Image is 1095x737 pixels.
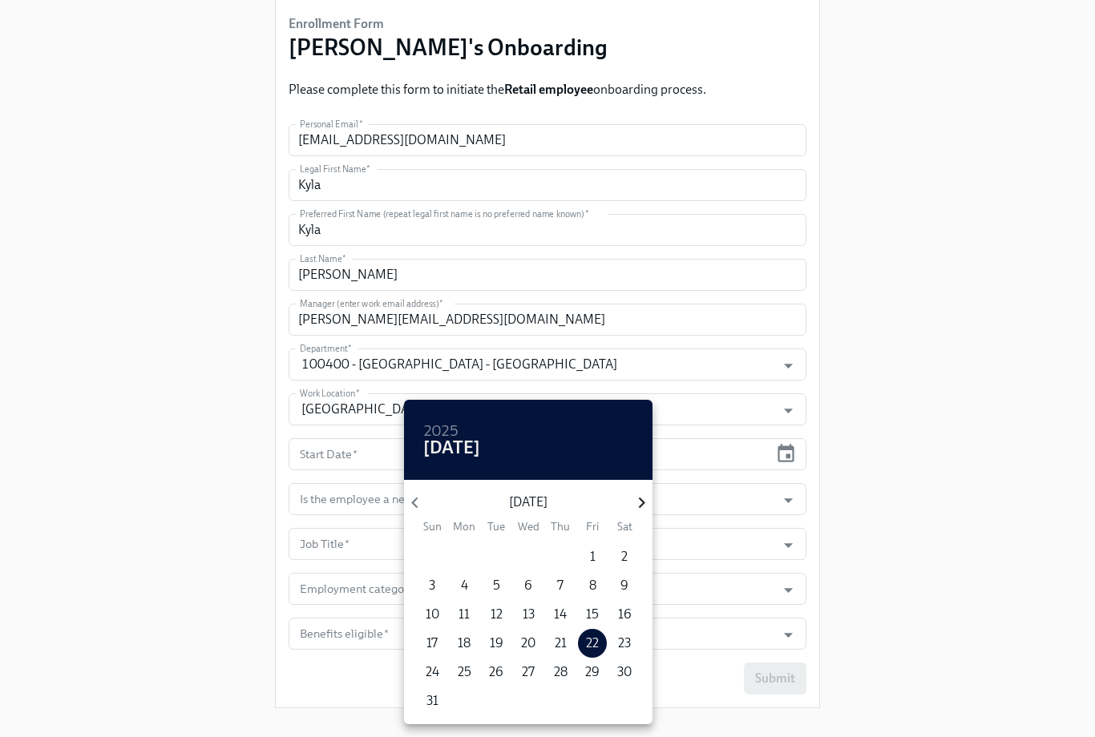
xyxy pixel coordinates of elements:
[589,577,596,594] p: 8
[514,519,543,534] span: Wed
[586,634,599,652] p: 22
[482,600,511,629] button: 12
[482,571,511,600] button: 5
[578,629,607,658] button: 22
[621,548,628,566] p: 2
[514,571,543,600] button: 6
[482,629,511,658] button: 19
[546,658,575,687] button: 28
[418,571,446,600] button: 3
[524,577,532,594] p: 6
[493,577,500,594] p: 5
[546,571,575,600] button: 7
[418,658,446,687] button: 24
[458,634,471,652] p: 18
[557,577,564,594] p: 7
[450,519,479,534] span: Mon
[426,634,438,652] p: 17
[489,663,503,681] p: 26
[514,600,543,629] button: 13
[523,606,535,623] p: 13
[426,692,438,710] p: 31
[418,519,446,534] span: Sun
[423,424,459,440] button: 2025
[578,658,607,687] button: 29
[426,663,439,681] p: 24
[554,663,568,681] p: 28
[418,600,446,629] button: 10
[429,577,435,594] p: 3
[578,600,607,629] button: 15
[620,577,628,594] p: 9
[590,548,596,566] p: 1
[610,600,639,629] button: 16
[610,629,639,658] button: 23
[578,571,607,600] button: 8
[618,634,631,652] p: 23
[423,440,480,456] button: [DATE]
[490,634,503,652] p: 19
[426,606,439,623] p: 10
[618,606,632,623] p: 16
[610,519,639,534] span: Sat
[546,519,575,534] span: Thu
[610,658,639,687] button: 30
[521,634,535,652] p: 20
[610,542,639,571] button: 2
[554,606,567,623] p: 14
[426,493,630,511] p: [DATE]
[585,663,600,681] p: 29
[546,600,575,629] button: 14
[491,606,503,623] p: 12
[610,571,639,600] button: 9
[586,606,599,623] p: 15
[450,629,479,658] button: 18
[423,436,480,460] h4: [DATE]
[555,634,567,652] p: 21
[578,542,607,571] button: 1
[450,600,479,629] button: 11
[522,663,535,681] p: 27
[459,606,470,623] p: 11
[482,658,511,687] button: 26
[514,629,543,658] button: 20
[514,658,543,687] button: 27
[418,629,446,658] button: 17
[450,571,479,600] button: 4
[461,577,468,594] p: 4
[458,663,471,681] p: 25
[546,629,575,658] button: 21
[617,663,632,681] p: 30
[450,658,479,687] button: 25
[482,519,511,534] span: Tue
[423,419,459,445] h6: 2025
[578,519,607,534] span: Fri
[418,687,446,715] button: 31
